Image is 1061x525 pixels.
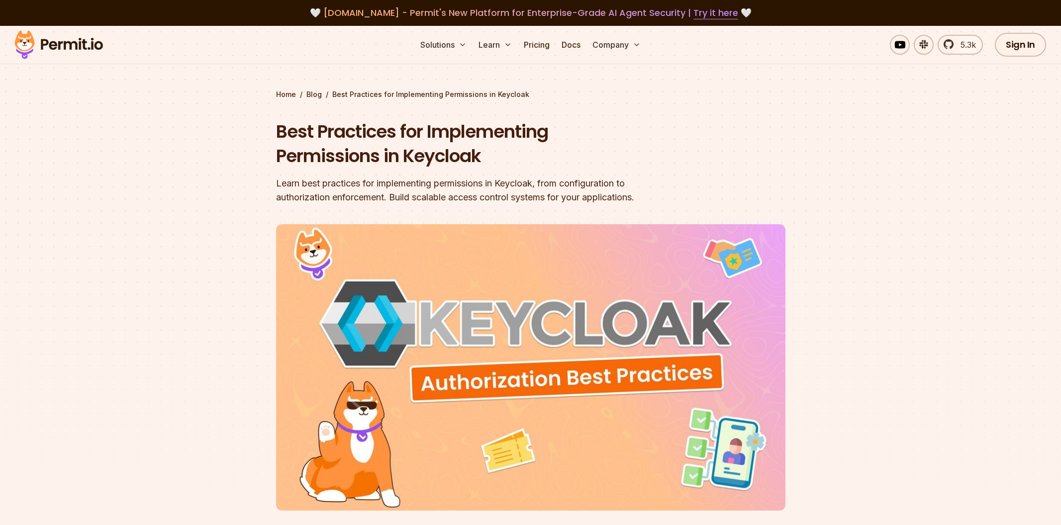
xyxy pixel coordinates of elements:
a: Docs [558,35,584,55]
a: Blog [306,89,322,99]
img: Permit logo [10,28,107,62]
a: Pricing [520,35,554,55]
a: Sign In [995,33,1046,57]
div: / / [276,89,785,99]
a: Try it here [693,6,738,19]
span: [DOMAIN_NAME] - Permit's New Platform for Enterprise-Grade AI Agent Security | [323,6,738,19]
button: Learn [475,35,516,55]
a: 5.3k [938,35,983,55]
span: 5.3k [955,39,976,51]
button: Company [588,35,645,55]
div: Learn best practices for implementing permissions in Keycloak, from configuration to authorizatio... [276,176,658,204]
div: 🤍 🤍 [24,6,1037,20]
button: Solutions [416,35,471,55]
a: Home [276,89,296,99]
h1: Best Practices for Implementing Permissions in Keycloak [276,119,658,169]
img: Best Practices for Implementing Permissions in Keycloak [276,224,785,511]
